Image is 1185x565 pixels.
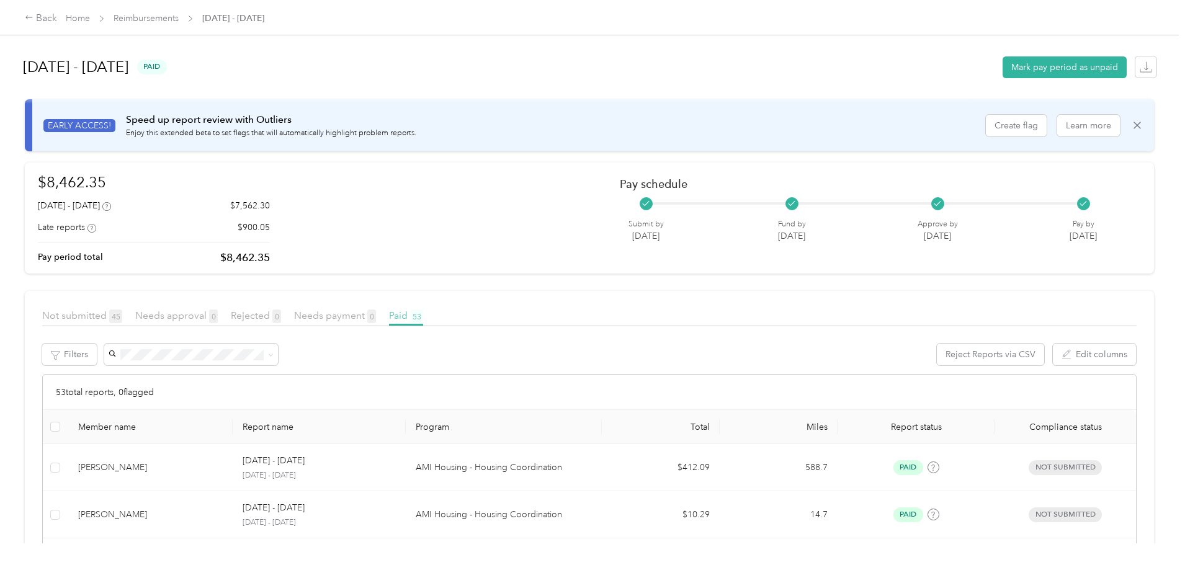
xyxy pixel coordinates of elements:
td: AMI Housing - Housing Coordination [406,491,602,538]
td: AMI Housing - Housing Coordination [406,444,602,491]
p: Fund by [778,219,806,230]
span: paid [137,60,167,74]
div: Late reports [38,221,96,234]
td: 588.7 [720,444,838,491]
a: Reimbursements [114,13,179,24]
p: Pay period total [38,251,103,264]
p: [DATE] [628,229,664,242]
p: Pay by [1070,219,1097,230]
h2: Pay schedule [620,177,1119,190]
p: $7,562.30 [230,199,270,212]
a: Home [66,13,90,24]
p: [DATE] [778,229,806,242]
p: [DATE] [918,229,958,242]
span: 0 [272,309,281,323]
div: Back [25,11,57,26]
button: Create flag [986,115,1047,136]
div: Miles [730,422,828,432]
span: 0 [367,309,376,323]
span: Paid [389,309,423,321]
th: Member name [68,410,233,444]
h1: $8,462.35 [38,171,270,193]
span: 0 [209,309,218,323]
button: Learn more [1057,115,1120,136]
span: Needs approval [135,309,218,321]
span: 53 [410,309,423,323]
div: Member name [78,422,223,432]
span: Not submitted [1029,460,1102,474]
span: Not submitted [1029,507,1102,522]
p: $900.05 [238,221,270,234]
div: [PERSON_NAME] [78,508,223,522]
p: [DATE] [1070,229,1097,242]
span: Compliance status [1004,422,1126,432]
td: $412.09 [602,444,720,491]
button: Mark pay period as unpaid [1003,56,1127,78]
p: AMI Housing - Housing Coordination [416,508,592,522]
p: Approve by [918,219,958,230]
span: Rejected [231,309,281,321]
p: $8,462.35 [220,250,270,265]
p: [DATE] - [DATE] [243,470,395,481]
span: Not submitted [42,309,122,321]
iframe: Everlance-gr Chat Button Frame [1116,496,1185,565]
p: Submit by [628,219,664,230]
p: [DATE] - [DATE] [243,501,305,515]
p: Speed up report review with Outliers [126,112,416,128]
button: Edit columns [1053,344,1136,365]
td: $10.29 [602,491,720,538]
span: Report status [847,422,985,432]
div: 53 total reports, 0 flagged [43,375,1136,410]
span: EARLY ACCESS! [43,119,115,132]
th: Program [406,410,602,444]
span: [DATE] - [DATE] [202,12,264,25]
button: Filters [42,344,97,365]
p: AMI Housing - Housing Coordination [416,461,592,474]
div: [PERSON_NAME] [78,461,223,474]
td: 14.7 [720,491,838,538]
span: paid [893,460,923,474]
h1: [DATE] - [DATE] [23,52,128,82]
button: Reject Reports via CSV [937,344,1044,365]
div: Total [612,422,710,432]
span: paid [893,507,923,522]
p: Enjoy this extended beta to set flags that will automatically highlight problem reports. [126,128,416,139]
span: 45 [109,309,122,323]
p: [DATE] - [DATE] [243,454,305,468]
th: Report name [233,410,405,444]
span: Needs payment [294,309,376,321]
div: [DATE] - [DATE] [38,199,111,212]
p: [DATE] - [DATE] [243,517,395,528]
